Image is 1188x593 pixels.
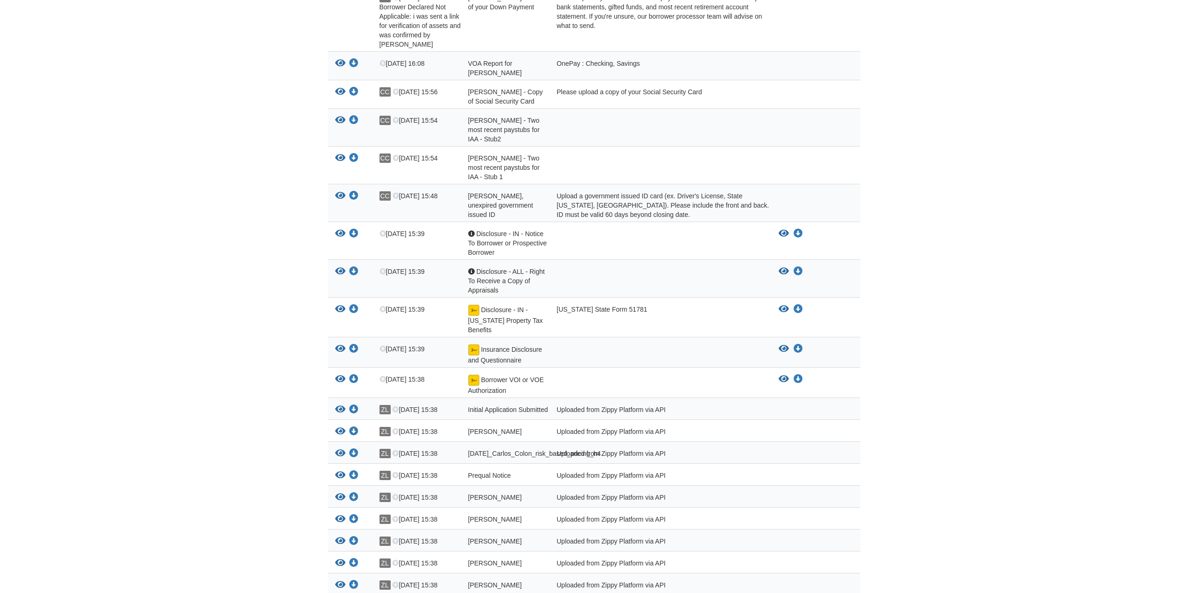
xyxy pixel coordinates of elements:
a: Download Disclosure - IN - Notice To Borrower or Prospective Borrower [349,230,359,238]
div: Uploaded from Zippy Platform via API [550,405,772,417]
span: [DATE] 15:39 [380,345,425,353]
button: View Disclosure - IN - Notice To Borrower or Prospective Borrower [779,229,789,238]
a: Download Carlos Colon - Two most recent paystubs for IAA - Stub 1 [349,155,359,162]
span: [DATE] 15:38 [392,559,437,567]
span: [PERSON_NAME] [468,581,522,589]
button: View 09-15-2025_Carlos_Colon_risk_based_pricing_h4 [335,449,345,459]
span: Initial Application Submitted [468,406,548,413]
span: CC [380,87,391,97]
span: [DATE] 15:54 [393,154,438,162]
span: [DATE] 15:56 [393,88,438,96]
img: Document fully signed [468,344,479,356]
a: Download Disclosure - IN - Indiana Property Tax Benefits [349,306,359,314]
div: Uploaded from Zippy Platform via API [550,449,772,461]
a: Download VOA Report for Carlos Colon [349,60,359,68]
span: [DATE] 16:08 [380,60,425,67]
a: Download Carlos_Colon_true_and_correct_consent [349,428,359,436]
span: [DATE]_Carlos_Colon_risk_based_pricing_h4 [468,450,601,457]
img: Document fully signed [468,305,479,316]
span: [DATE] 15:38 [392,516,437,523]
div: Please upload a copy of your Social Security Card [550,87,772,106]
button: View Carlos_Colon_true_and_correct_consent [335,427,345,437]
span: Prequal Notice [468,472,511,479]
button: View Disclosure - ALL - Right To Receive a Copy of Appraisals [779,267,789,276]
button: View Disclosure - ALL - Right To Receive a Copy of Appraisals [335,267,345,277]
span: [PERSON_NAME] - Two most recent paystubs for IAA - Stub2 [468,117,540,143]
span: ZL [380,537,391,546]
span: [PERSON_NAME], unexpired government issued ID [468,192,533,218]
a: Download Insurance Disclosure and Questionnaire [794,345,803,353]
button: View Borrower VOI or VOE Authorization [779,375,789,384]
span: [PERSON_NAME] [468,537,522,545]
button: View Carlos_Colon_terms_of_use [335,580,345,590]
button: View Carlos Colon - Two most recent paystubs for IAA - Stub 1 [335,153,345,163]
button: View Carlos Colon - Copy of Social Security Card [335,87,345,97]
span: [DATE] 15:39 [380,230,425,237]
div: Upload a government issued ID card (ex. Driver's License, State [US_STATE], [GEOGRAPHIC_DATA]). P... [550,191,772,219]
a: Download Carlos_Colon_credit_authorization [349,494,359,502]
span: VOA Report for [PERSON_NAME] [468,60,522,77]
span: ZL [380,405,391,414]
button: View Insurance Disclosure and Questionnaire [335,344,345,354]
button: View Insurance Disclosure and Questionnaire [779,344,789,354]
a: Download Disclosure - IN - Notice To Borrower or Prospective Borrower [794,230,803,237]
span: [DATE] 15:38 [392,428,437,435]
a: Download Borrower VOI or VOE Authorization [794,376,803,383]
span: ZL [380,580,391,590]
button: View Carlos Colon - Valid, unexpired government issued ID [335,191,345,201]
span: ZL [380,471,391,480]
span: [DATE] 15:38 [392,472,437,479]
span: Insurance Disclosure and Questionnaire [468,346,542,364]
span: [DATE] 15:38 [380,376,425,383]
span: [PERSON_NAME] [468,428,522,435]
button: View Disclosure - IN - Indiana Property Tax Benefits [335,305,345,314]
img: Document fully signed [468,375,479,386]
button: View Carlos_Colon_privacy_notice [335,537,345,546]
a: Download Borrower VOI or VOE Authorization [349,376,359,384]
div: Uploaded from Zippy Platform via API [550,427,772,439]
span: [PERSON_NAME] - Copy of Social Security Card [468,88,543,105]
span: [PERSON_NAME] [468,494,522,501]
span: [DATE] 15:54 [393,117,438,124]
span: CC [380,116,391,125]
span: Disclosure - ALL - Right To Receive a Copy of Appraisals [468,268,545,294]
button: View VOA Report for Carlos Colon [335,59,345,69]
span: [PERSON_NAME] [468,559,522,567]
a: Download Disclosure - ALL - Right To Receive a Copy of Appraisals [349,268,359,276]
span: [PERSON_NAME] - Two most recent paystubs for IAA - Stub 1 [468,154,540,181]
span: ZL [380,558,391,568]
a: Download 09-15-2025_Carlos_Colon_risk_based_pricing_h4 [349,450,359,458]
span: [DATE] 15:38 [392,406,437,413]
span: Borrower VOI or VOE Authorization [468,376,544,394]
button: View Carlos_Colon_credit_authorization [335,493,345,502]
span: [DATE] 15:38 [392,494,437,501]
a: Download Carlos_Colon_terms_of_use [349,582,359,589]
span: ZL [380,449,391,458]
span: [DATE] 15:38 [392,581,437,589]
span: Disclosure - IN - Notice To Borrower or Prospective Borrower [468,230,547,256]
button: View Carlos_Colon_sms_consent [335,558,345,568]
a: Download Carlos Colon - Copy of Social Security Card [349,89,359,96]
div: Uploaded from Zippy Platform via API [550,558,772,571]
span: ZL [380,515,391,524]
a: Download Disclosure - IN - Indiana Property Tax Benefits [794,306,803,313]
button: View Initial Application Submitted [335,405,345,415]
button: View Carlos Colon - Two most recent paystubs for IAA - Stub2 [335,116,345,126]
span: CC [380,153,391,163]
div: Uploaded from Zippy Platform via API [550,493,772,505]
a: Download Prequal Notice [349,472,359,480]
span: [PERSON_NAME] [468,516,522,523]
div: Uploaded from Zippy Platform via API [550,580,772,593]
button: View Prequal Notice [335,471,345,481]
a: Download Carlos_Colon_esign_consent [349,516,359,523]
button: View Disclosure - IN - Notice To Borrower or Prospective Borrower [335,229,345,239]
button: View Borrower VOI or VOE Authorization [335,375,345,384]
a: Download Disclosure - ALL - Right To Receive a Copy of Appraisals [794,268,803,275]
span: [DATE] 15:38 [392,537,437,545]
div: [US_STATE] State Form 51781 [550,305,772,335]
span: ZL [380,493,391,502]
span: ZL [380,427,391,436]
div: Uploaded from Zippy Platform via API [550,515,772,527]
div: Uploaded from Zippy Platform via API [550,471,772,483]
span: CC [380,191,391,201]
